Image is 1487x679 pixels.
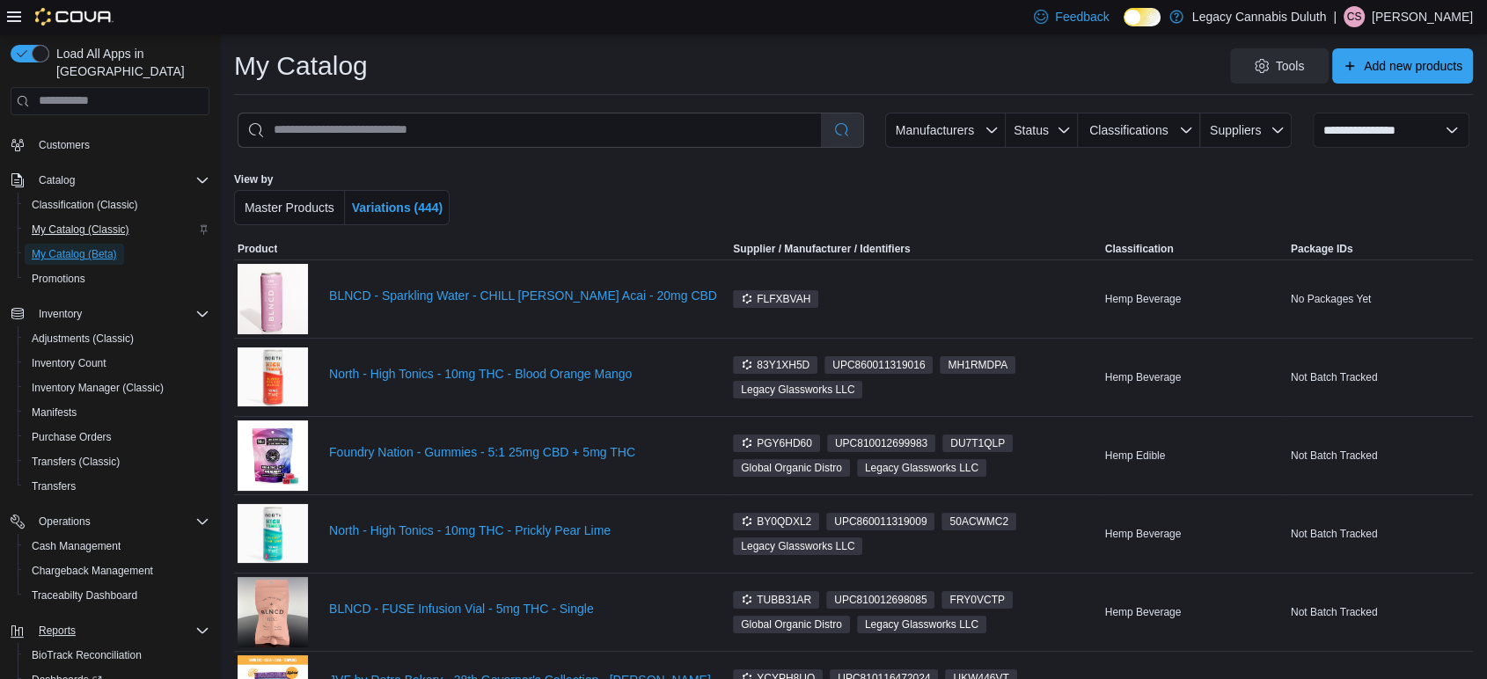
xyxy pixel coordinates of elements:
span: FLFXBVAH [741,291,810,307]
img: Foundry Nation - Gummies - 5:1 25mg CBD + 5mg THC [238,420,308,491]
button: Status [1006,113,1079,148]
span: PGY6HD60 [733,434,820,452]
button: Cash Management [18,534,216,559]
button: Inventory [4,302,216,326]
span: Inventory Manager (Classic) [25,377,209,398]
button: Reports [4,618,216,643]
span: My Catalog (Beta) [32,247,117,261]
span: Cash Management [32,539,121,553]
a: BLNCD - FUSE Infusion Vial - 5mg THC - Single [329,602,726,616]
span: Inventory Count [32,356,106,370]
span: BY0QDXL2 [733,513,819,530]
button: Inventory Count [18,351,216,376]
div: Hemp Edible [1102,445,1287,466]
span: Reports [39,624,76,638]
button: Promotions [18,266,216,291]
span: Classification (Classic) [32,198,138,212]
span: Master Products [245,201,334,215]
span: BioTrack Reconciliation [32,648,142,662]
button: Transfers [18,474,216,499]
p: Legacy Cannabis Duluth [1192,6,1327,27]
button: Classifications [1078,113,1200,148]
span: Reports [32,620,209,641]
span: 83Y1XH5D [741,357,809,373]
span: Classification (Classic) [25,194,209,215]
span: MH1RMDPA [948,357,1007,373]
span: Global Organic Distro [733,616,850,633]
span: Transfers [25,476,209,497]
span: FRY0VCTP [941,591,1012,609]
span: DU7T1QLP [942,434,1013,452]
button: Manufacturers [885,113,1005,148]
div: No Packages Yet [1287,288,1473,310]
span: Operations [39,515,91,529]
a: Inventory Manager (Classic) [25,377,171,398]
span: Classification [1105,242,1174,256]
a: Chargeback Management [25,560,160,581]
span: PGY6HD60 [741,435,812,451]
span: Chargeback Management [32,564,153,578]
button: My Catalog (Beta) [18,242,216,266]
span: Supplier / Manufacturer / Identifiers [733,242,910,256]
span: MH1RMDPA [940,356,1015,374]
span: My Catalog (Classic) [25,219,209,240]
img: BLNCD - FUSE Infusion Vial - 5mg THC - Single [238,577,308,647]
span: Purchase Orders [25,427,209,448]
a: My Catalog (Classic) [25,219,136,240]
div: Not Batch Tracked [1287,523,1473,544]
a: My Catalog (Beta) [25,244,124,265]
span: Add new products [1364,57,1462,75]
span: Dark Mode [1124,26,1124,27]
span: UPC 860011319009 [834,514,927,529]
button: Suppliers [1200,113,1292,148]
img: North - High Tonics - 10mg THC - Blood Orange Mango [238,347,308,406]
span: Legacy Glassworks LLC [865,617,978,632]
span: Manifests [32,405,77,420]
img: Cova [35,8,114,26]
span: Package IDs [1291,242,1353,256]
a: North - High Tonics - 10mg THC - Prickly Pear Lime [329,523,726,537]
a: BioTrack Reconciliation [25,645,149,666]
a: Transfers [25,476,83,497]
button: Operations [32,511,98,532]
span: Transfers (Classic) [32,455,120,469]
span: Global Organic Distro [741,617,842,632]
button: Classification (Classic) [18,193,216,217]
div: Not Batch Tracked [1287,602,1473,623]
span: UPC 860011319016 [832,357,925,373]
input: Dark Mode [1124,8,1161,26]
span: Customers [32,134,209,156]
span: Legacy Glassworks LLC [733,381,862,398]
span: UPC 810012698085 [834,592,927,608]
span: Promotions [25,268,209,289]
span: Status [1014,123,1049,137]
button: Customers [4,132,216,157]
span: Global Organic Distro [733,459,850,477]
button: Master Products [234,190,345,225]
span: FRY0VCTP [949,592,1004,608]
button: Adjustments (Classic) [18,326,216,351]
a: Inventory Count [25,353,114,374]
span: BioTrack Reconciliation [25,645,209,666]
span: 50ACWMC2 [949,514,1008,529]
span: Cash Management [25,536,209,557]
span: My Catalog (Classic) [32,223,129,237]
span: UPC860011319009 [826,513,934,530]
a: Transfers (Classic) [25,451,127,472]
span: Traceabilty Dashboard [32,588,137,602]
span: Manufacturers [896,123,974,137]
span: Catalog [32,170,209,191]
span: CS [1347,6,1362,27]
div: Hemp Beverage [1102,367,1287,388]
button: Transfers (Classic) [18,449,216,474]
span: TUBB31AR [733,591,819,609]
span: TUBB31AR [741,592,811,608]
span: 50ACWMC2 [941,513,1016,530]
button: Tools [1230,48,1329,84]
label: View by [234,172,273,186]
img: North - High Tonics - 10mg THC - Prickly Pear Lime [238,504,308,563]
span: Legacy Glassworks LLC [733,537,862,555]
span: Classifications [1089,123,1168,137]
span: Tools [1276,57,1305,75]
div: Hemp Beverage [1102,602,1287,623]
